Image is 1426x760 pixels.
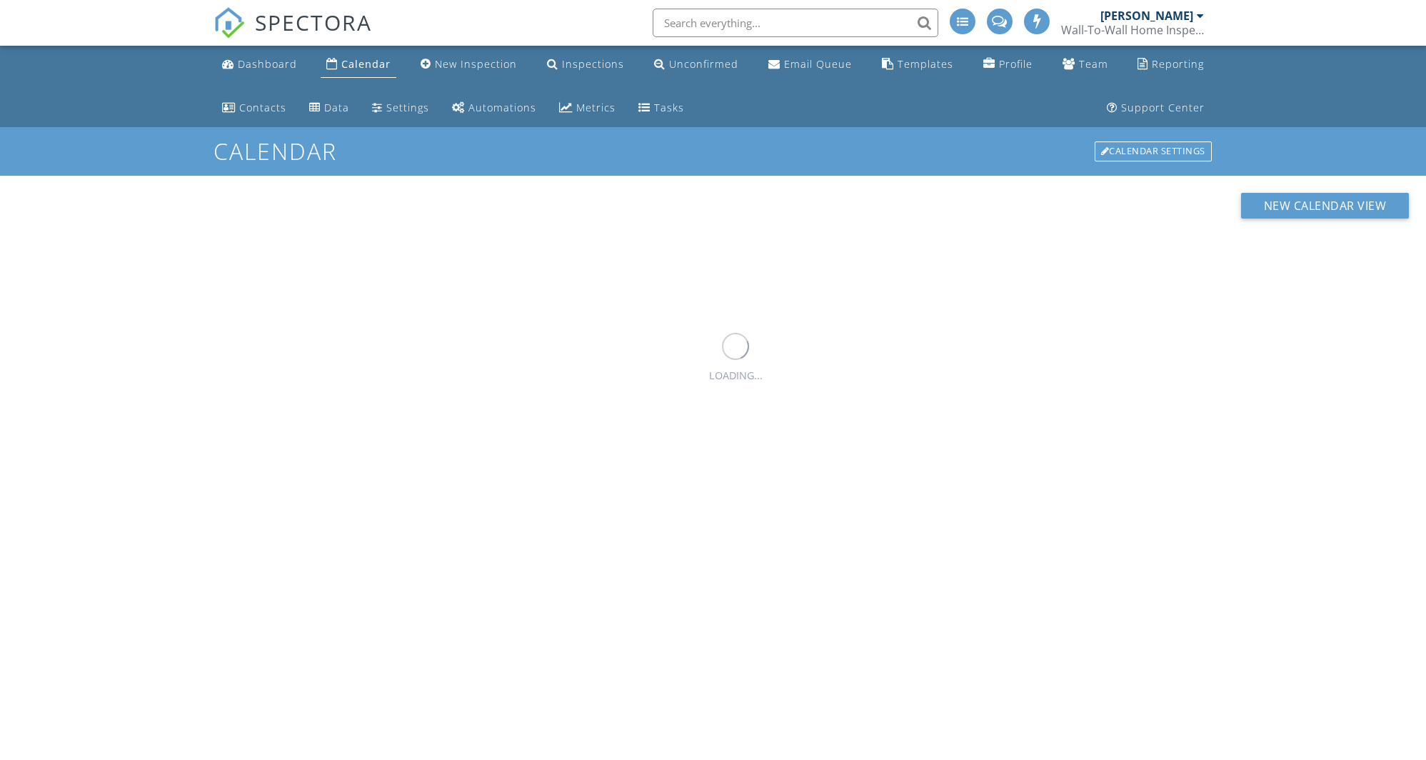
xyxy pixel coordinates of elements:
div: Unconfirmed [669,57,738,71]
span: SPECTORA [255,7,372,37]
a: SPECTORA [214,19,372,49]
a: Inspections [541,51,630,78]
div: [PERSON_NAME] [1100,9,1193,23]
div: Profile [999,57,1033,71]
div: Wall-To-Wall Home Inspections, LLC [1061,23,1204,37]
a: Metrics [553,95,621,121]
a: Calendar Settings [1093,140,1213,163]
div: Automations [468,101,536,114]
a: Support Center [1101,95,1210,121]
div: Templates [898,57,953,71]
div: Calendar Settings [1095,141,1212,161]
div: Contacts [239,101,286,114]
div: LOADING... [709,368,763,384]
a: New Inspection [415,51,523,78]
a: Dashboard [216,51,303,78]
a: Company Profile [978,51,1038,78]
div: Dashboard [238,57,297,71]
a: Tasks [633,95,690,121]
a: Automations (Advanced) [446,95,542,121]
div: Calendar [341,57,391,71]
a: Settings [366,95,435,121]
div: Settings [386,101,429,114]
a: Reporting [1132,51,1210,78]
h1: Calendar [214,139,1213,164]
div: Tasks [654,101,684,114]
a: Calendar [321,51,396,78]
div: Data [324,101,349,114]
a: Templates [876,51,959,78]
button: New Calendar View [1241,193,1410,219]
a: Data [303,95,355,121]
a: Email Queue [763,51,858,78]
a: Unconfirmed [648,51,744,78]
img: The Best Home Inspection Software - Spectora [214,7,245,39]
div: Support Center [1121,101,1205,114]
div: Inspections [562,57,624,71]
a: Team [1057,51,1114,78]
div: Email Queue [784,57,852,71]
a: Contacts [216,95,292,121]
div: Metrics [576,101,616,114]
div: Reporting [1152,57,1204,71]
div: New Inspection [435,57,517,71]
div: Team [1079,57,1108,71]
input: Search everything... [653,9,938,37]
